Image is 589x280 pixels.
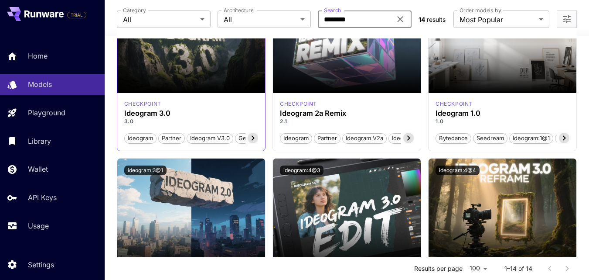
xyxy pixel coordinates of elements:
p: Results per page [414,264,463,273]
button: ideogram:3@1 [124,166,167,175]
p: Playground [28,107,65,118]
span: Add your payment card to enable full platform functionality. [67,10,86,20]
span: Partner [314,134,340,143]
p: Home [28,51,48,61]
button: Generate [235,132,267,144]
p: checkpoint [436,100,473,108]
p: checkpoint [280,100,317,108]
button: Ideogram v3.0 [187,132,233,144]
p: Library [28,136,51,146]
span: Most Popular [460,14,535,25]
button: Open more filters [562,14,572,25]
p: checkpoint [124,100,161,108]
span: results [427,16,446,23]
button: ideogram:4@4 [436,166,480,175]
button: ideogram:4@3 [280,166,323,175]
p: 1–14 of 14 [504,264,532,273]
button: Ideogram [124,132,157,144]
button: Ideogram v2a [342,132,387,144]
div: ideogram2a [280,100,317,108]
p: Models [28,79,52,90]
label: Architecture [224,7,253,14]
h3: Ideogram 2a Remix [280,109,414,118]
button: Partner [158,132,185,144]
h3: Ideogram 1.0 [436,109,569,118]
span: ideogram:1@1 [510,134,553,143]
button: ideogram:1@1 [509,132,553,144]
span: 14 [419,16,425,23]
button: Partner [314,132,340,144]
p: Settings [28,259,54,270]
h3: Ideogram 3.0 [124,109,258,118]
p: Usage [28,221,49,231]
span: Ideogram [125,134,156,143]
p: Wallet [28,164,48,174]
span: Generate [235,134,267,143]
span: Partner [159,134,184,143]
div: 100 [466,262,490,275]
button: Partner [555,132,582,144]
button: Bytedance [436,132,471,144]
p: 1.0 [436,118,569,125]
p: 2.1 [280,118,414,125]
span: All [123,14,197,25]
button: Ideogram [280,132,312,144]
label: Order models by [460,7,501,14]
p: API Keys [28,192,57,203]
span: All [224,14,297,25]
span: Ideogram [280,134,312,143]
div: ideogram3 [124,100,161,108]
button: Ideogram 2a Remix [388,132,447,144]
span: Ideogram v3.0 [187,134,233,143]
span: Ideogram v2a [343,134,386,143]
p: 3.0 [124,118,258,125]
span: Partner [555,134,581,143]
label: Category [123,7,146,14]
div: ideogram1 [436,100,473,108]
span: Bytedance [436,134,471,143]
button: Seedream [473,132,507,144]
span: Ideogram 2a Remix [389,134,446,143]
span: TRIAL [68,12,86,18]
label: Search [324,7,341,14]
span: Seedream [473,134,507,143]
